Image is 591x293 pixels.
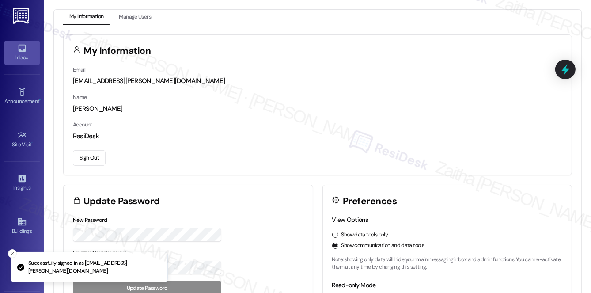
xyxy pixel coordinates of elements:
span: • [30,183,32,190]
label: View Options [332,216,368,224]
h3: My Information [84,46,151,56]
button: Manage Users [113,10,157,25]
a: Leads [4,258,40,282]
a: Buildings [4,214,40,238]
label: Read-only Mode [332,281,376,289]
label: Name [73,94,87,101]
h3: Update Password [84,197,160,206]
div: [EMAIL_ADDRESS][PERSON_NAME][DOMAIN_NAME] [73,76,562,86]
div: ResiDesk [73,132,562,141]
span: • [39,97,41,103]
p: Note: showing only data will hide your main messaging inbox and admin functions. You can re-activ... [332,256,563,271]
a: Site Visit • [4,128,40,152]
span: • [32,140,33,146]
div: [PERSON_NAME] [73,104,562,114]
button: Sign Out [73,150,106,166]
button: Close toast [8,249,17,258]
label: Show communication and data tools [341,242,424,250]
button: My Information [63,10,110,25]
a: Insights • [4,171,40,195]
label: Show data tools only [341,231,388,239]
label: Email [73,66,85,73]
h3: Preferences [343,197,397,206]
p: Successfully signed in as [EMAIL_ADDRESS][PERSON_NAME][DOMAIN_NAME] [28,259,160,275]
a: Inbox [4,41,40,65]
img: ResiDesk Logo [13,8,31,24]
label: Account [73,121,92,128]
label: New Password [73,217,107,224]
